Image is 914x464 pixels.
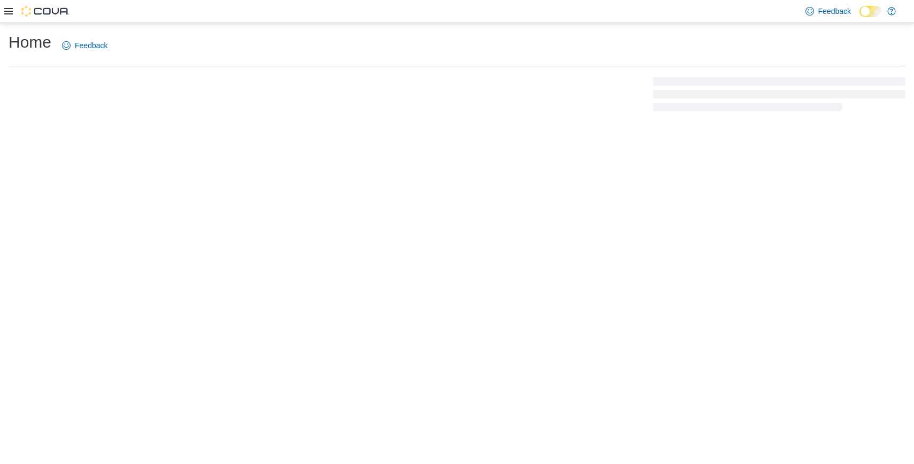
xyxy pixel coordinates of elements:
span: Feedback [75,40,107,51]
a: Feedback [801,1,855,22]
h1: Home [9,32,51,53]
img: Cova [21,6,69,17]
a: Feedback [58,35,112,56]
span: Feedback [818,6,851,17]
span: Loading [653,79,905,113]
input: Dark Mode [859,6,882,17]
